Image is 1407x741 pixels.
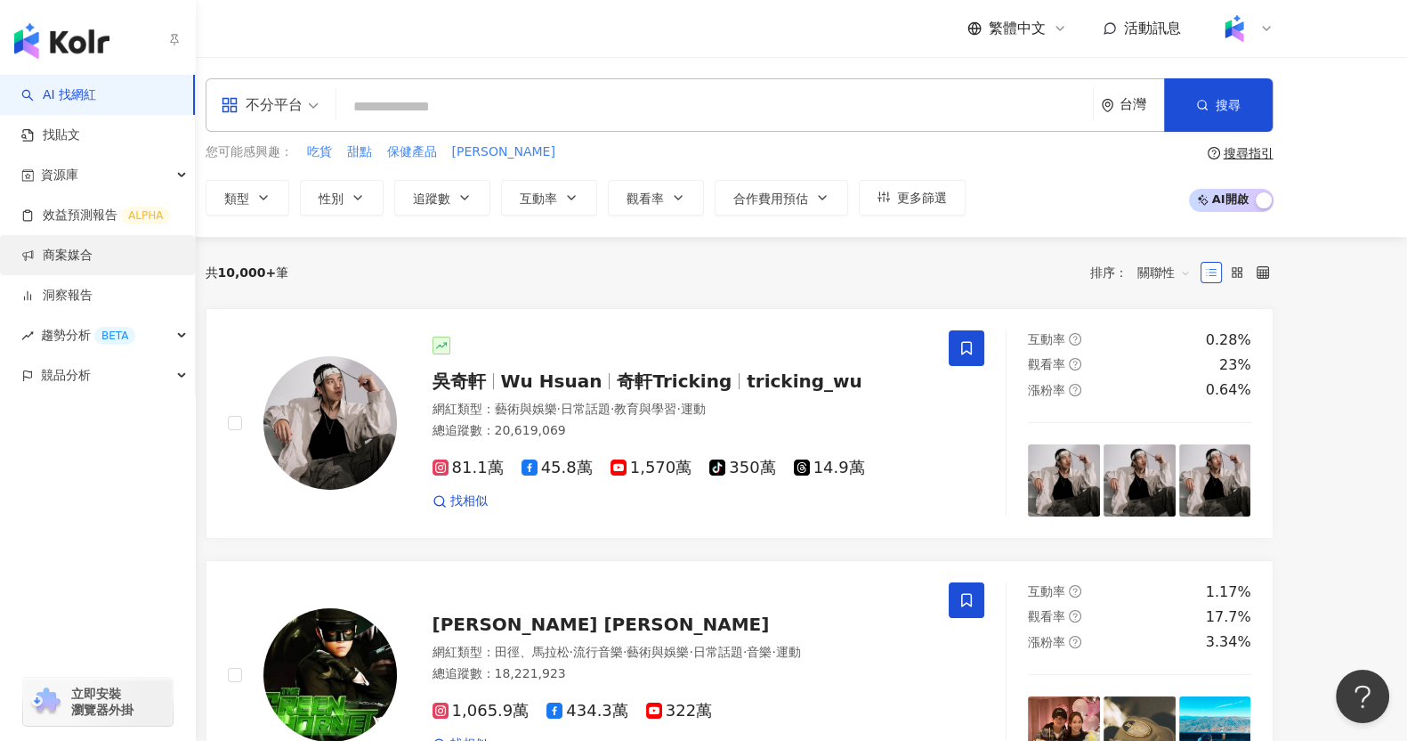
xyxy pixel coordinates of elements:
span: 奇軒Tricking [617,370,732,392]
span: question-circle [1069,333,1081,346]
img: post-image [1179,444,1251,517]
span: 關聯性 [1137,258,1191,287]
span: 音樂 [747,645,772,659]
span: 您可能感興趣： [206,143,293,161]
div: 網紅類型 ： [433,401,928,419]
button: 互動率 [501,180,597,216]
span: 趨勢分析 [41,315,135,355]
span: 性別 [319,191,344,206]
span: Wu Hsuan [501,370,602,392]
div: 總追蹤數 ： 20,619,069 [433,422,928,440]
img: post-image [1104,444,1176,517]
div: 台灣 [1120,97,1164,112]
button: 搜尋 [1164,78,1273,132]
span: 日常話題 [561,402,611,416]
a: 找貼文 [21,126,80,144]
span: 資源庫 [41,155,78,195]
span: 田徑、馬拉松 [495,645,570,659]
div: 網紅類型 ： [433,644,928,662]
span: 互動率 [1028,584,1065,598]
button: [PERSON_NAME] [451,142,556,162]
span: 類型 [224,191,249,206]
a: 洞察報告 [21,287,93,305]
div: 共 筆 [206,265,289,280]
span: question-circle [1069,384,1081,396]
a: searchAI 找網紅 [21,86,96,104]
a: 效益預測報告ALPHA [21,207,170,224]
span: [PERSON_NAME] [PERSON_NAME] [433,614,770,635]
a: 商案媒合 [21,247,93,265]
span: 繁體中文 [989,19,1046,38]
div: 0.64% [1206,380,1251,400]
span: 合作費用預估 [733,191,808,206]
span: 教育與學習 [614,402,676,416]
span: 漲粉率 [1028,383,1065,397]
span: question-circle [1069,585,1081,598]
div: 1.17% [1206,582,1251,602]
span: · [772,645,775,659]
span: 追蹤數 [413,191,450,206]
button: 類型 [206,180,289,216]
span: 搜尋 [1216,98,1241,112]
button: 觀看率 [608,180,704,216]
span: 運動 [681,402,706,416]
span: 找相似 [450,493,488,510]
span: 互動率 [520,191,557,206]
span: question-circle [1069,610,1081,623]
div: 17.7% [1206,607,1251,627]
span: question-circle [1069,358,1081,370]
span: 觀看率 [1028,609,1065,623]
span: 運動 [776,645,801,659]
span: 322萬 [646,702,712,721]
span: 14.9萬 [794,459,865,477]
span: 立即安裝 瀏覽器外掛 [71,686,133,718]
span: 藝術與娛樂 [627,645,689,659]
span: 流行音樂 [573,645,623,659]
div: BETA [94,327,135,345]
span: · [676,402,680,416]
span: 漲粉率 [1028,635,1065,649]
span: 日常話題 [693,645,743,659]
button: 追蹤數 [394,180,490,216]
img: KOL Avatar [263,356,397,490]
div: 3.34% [1206,632,1251,652]
span: question-circle [1208,147,1220,159]
button: 合作費用預估 [715,180,848,216]
a: 找相似 [433,493,488,510]
div: 排序： [1090,258,1201,287]
span: rise [21,330,34,342]
button: 性別 [300,180,384,216]
button: 更多篩選 [859,180,966,216]
div: 總追蹤數 ： 18,221,923 [433,665,928,683]
div: 23% [1219,355,1251,375]
span: 吳奇軒 [433,370,486,392]
iframe: Help Scout Beacon - Open [1336,670,1389,723]
button: 甜點 [346,142,373,162]
span: environment [1101,99,1114,112]
span: 甜點 [347,143,372,161]
span: appstore [221,96,239,114]
a: KOL Avatar吳奇軒Wu Hsuan奇軒Trickingtricking_wu網紅類型：藝術與娛樂·日常話題·教育與學習·運動總追蹤數：20,619,06981.1萬45.8萬1,570萬... [206,308,1274,539]
span: 競品分析 [41,355,91,395]
div: 搜尋指引 [1224,146,1274,160]
span: · [743,645,747,659]
span: [PERSON_NAME] [452,143,555,161]
span: 活動訊息 [1124,20,1181,37]
span: 保健產品 [387,143,437,161]
span: 觀看率 [627,191,664,206]
span: 更多篩選 [897,191,947,205]
span: · [611,402,614,416]
span: tricking_wu [747,370,862,392]
div: 0.28% [1206,330,1251,350]
span: 81.1萬 [433,459,504,477]
span: 藝術與娛樂 [495,402,557,416]
span: · [570,645,573,659]
span: 吃貨 [307,143,332,161]
span: 45.8萬 [522,459,593,477]
span: question-circle [1069,636,1081,648]
span: 10,000+ [218,265,277,280]
img: chrome extension [28,688,63,716]
span: 觀看率 [1028,357,1065,371]
button: 吃貨 [306,142,333,162]
span: 350萬 [709,459,775,477]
